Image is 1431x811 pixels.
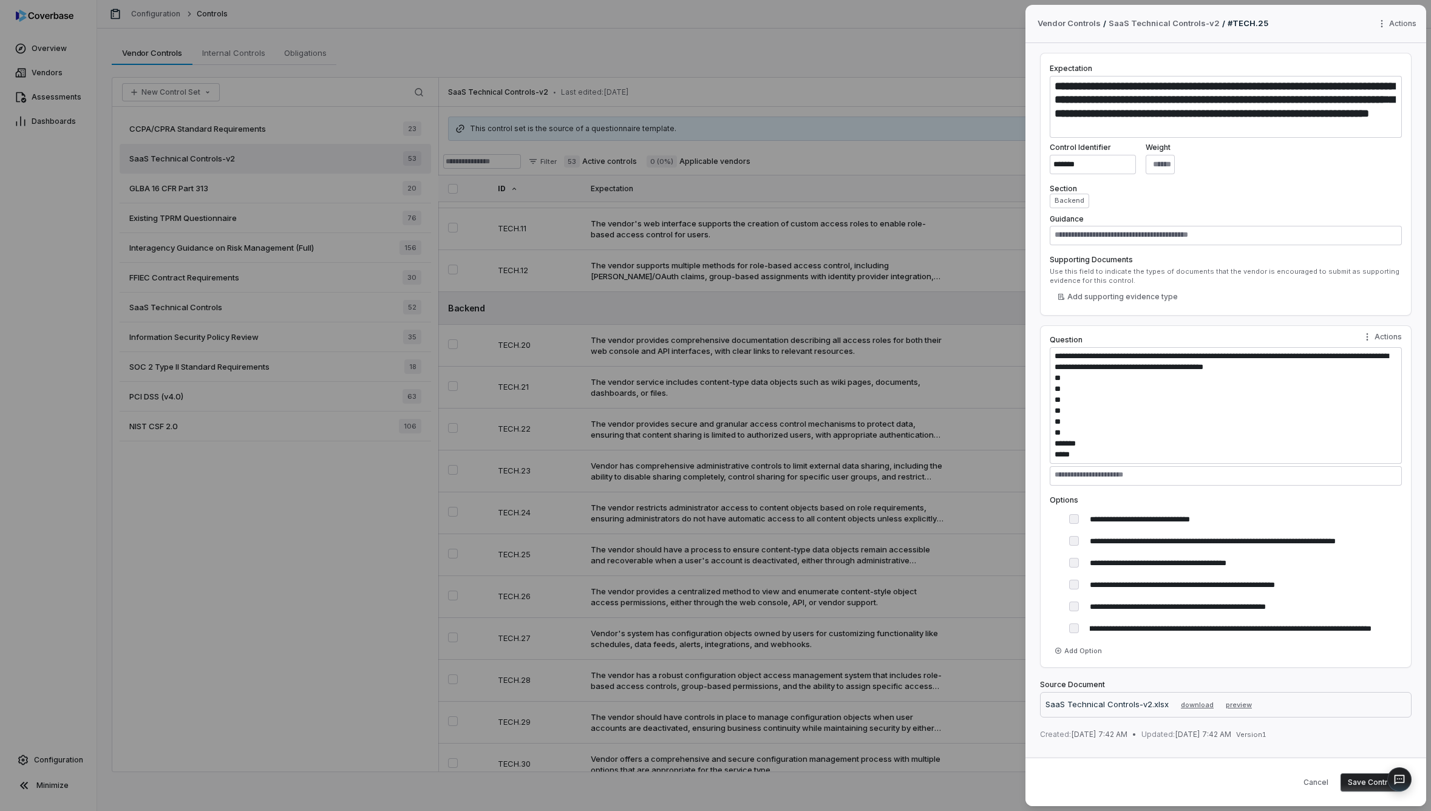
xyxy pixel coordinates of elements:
[1109,18,1220,30] a: SaaS Technical Controls-v2
[1296,773,1336,792] button: Cancel
[1050,288,1186,306] button: Add supporting evidence type
[1050,194,1089,208] button: Backend
[1050,143,1136,152] label: Control Identifier
[1050,267,1402,285] div: Use this field to indicate the types of documents that the vendor is encouraged to submit as supp...
[1228,18,1268,28] span: # TECH.25
[1146,143,1175,152] label: Weight
[1222,18,1225,29] p: /
[1050,64,1092,73] label: Expectation
[1040,730,1071,739] span: Created:
[1040,730,1127,739] span: [DATE] 7:42 AM
[1355,328,1409,346] button: Question actions
[1132,730,1137,739] span: •
[1038,18,1101,30] span: Vendor Controls
[1050,184,1402,194] label: Section
[1050,335,1402,345] label: Question
[1341,773,1402,792] button: Save Control
[1141,730,1231,739] span: [DATE] 7:42 AM
[1040,680,1412,690] label: Source Document
[1050,643,1107,658] button: Add Option
[1236,730,1266,739] span: Version 1
[1373,15,1424,33] button: More actions
[1050,495,1402,505] label: Options
[1050,255,1402,265] label: Supporting Documents
[1045,699,1169,711] p: SaaS Technical Controls-v2.xlsx
[1050,214,1084,223] label: Guidance
[1141,730,1175,739] span: Updated:
[1103,18,1106,29] p: /
[1176,697,1219,712] button: download
[1226,697,1252,712] button: preview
